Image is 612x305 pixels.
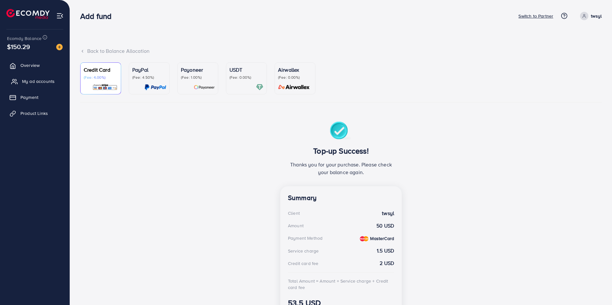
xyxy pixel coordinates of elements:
span: My ad accounts [22,78,55,84]
p: Credit Card [84,66,118,74]
div: Payment Method [288,235,322,241]
h3: Add fund [80,12,117,21]
img: card [92,84,118,91]
strong: 1.5 USD [377,247,394,254]
p: (Fee: 4.50%) [132,75,166,80]
p: (Fee: 4.00%) [84,75,118,80]
img: menu [56,12,64,20]
span: Ecomdy Balance [7,35,42,42]
div: Service charge [288,248,319,254]
span: Payment [20,94,38,100]
img: logo [6,9,50,19]
strong: 2 USD [380,260,394,267]
a: My ad accounts [5,75,65,88]
img: success [330,122,352,141]
strong: twsyl [382,210,394,217]
p: (Fee: 1.00%) [181,75,215,80]
h4: Summary [288,194,394,202]
p: Switch to Partner [518,12,553,20]
p: Airwallex [278,66,312,74]
h3: Top-up Success! [288,146,394,156]
iframe: Chat [585,276,607,300]
a: Payment [5,91,65,104]
img: card [144,84,166,91]
img: card [276,84,312,91]
a: Overview [5,59,65,72]
div: Amount [288,222,304,229]
img: card [194,84,215,91]
p: twsyl [591,12,602,20]
span: Overview [20,62,40,68]
img: image [56,44,63,50]
p: USDT [229,66,263,74]
a: twsyl [577,12,602,20]
p: Payoneer [181,66,215,74]
div: Back to Balance Allocation [80,47,602,55]
p: Thanks you for your purchase. Please check your balance again. [288,161,394,176]
div: Client [288,210,300,216]
strong: 50 USD [376,222,394,229]
p: (Fee: 0.00%) [229,75,263,80]
img: credit [360,236,368,241]
span: $150.29 [6,40,30,53]
strong: MasterCard [370,235,394,242]
div: Total Amount = Amount + Service charge + Credit card fee [288,278,394,291]
div: Credit card fee [288,260,318,267]
a: Product Links [5,107,65,120]
p: (Fee: 0.00%) [278,75,312,80]
img: card [256,84,263,91]
span: Product Links [20,110,48,116]
p: PayPal [132,66,166,74]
